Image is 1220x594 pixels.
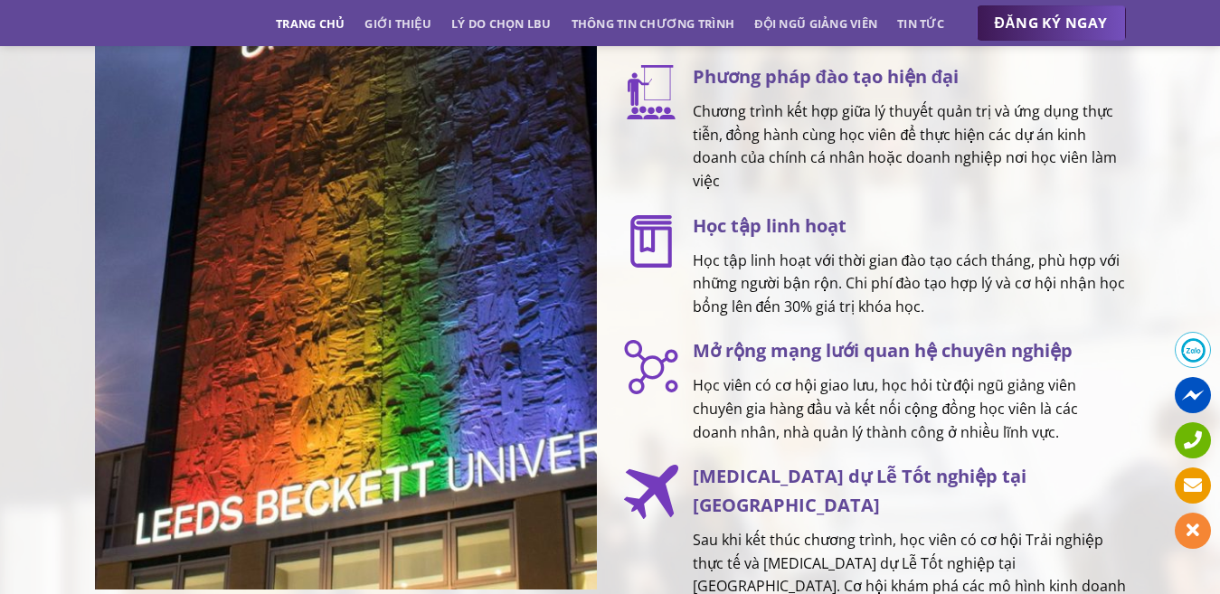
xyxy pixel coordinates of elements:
p: Học viên có cơ hội giao lưu, học hỏi từ đội ngũ giảng viên chuyên gia hàng đầu và kết nối cộng đồ... [693,374,1126,444]
a: Giới thiệu [364,7,431,40]
a: Thông tin chương trình [572,7,735,40]
a: Trang chủ [276,7,345,40]
h3: [MEDICAL_DATA] dự Lễ Tốt nghiệp tại [GEOGRAPHIC_DATA] [693,462,1126,520]
h3: Phương pháp đào tạo hiện đại [693,62,1126,91]
a: ĐĂNG KÝ NGAY [977,5,1126,42]
h3: Mở rộng mạng lưới quan hệ chuyên nghiệp [693,336,1126,365]
a: Tin tức [897,7,944,40]
p: Học tập linh hoạt với thời gian đào tạo cách tháng, phù hợp với những người bận rộn. Chi phí đào ... [693,250,1126,319]
p: Chương trình kết hợp giữa lý thuyết quản trị và ứng dụng thực tiễn, đồng hành cùng học viên để th... [693,100,1126,193]
h3: Học tập linh hoạt [693,212,1126,240]
a: Lý do chọn LBU [451,7,552,40]
span: ĐĂNG KÝ NGAY [995,12,1108,34]
a: Đội ngũ giảng viên [754,7,877,40]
